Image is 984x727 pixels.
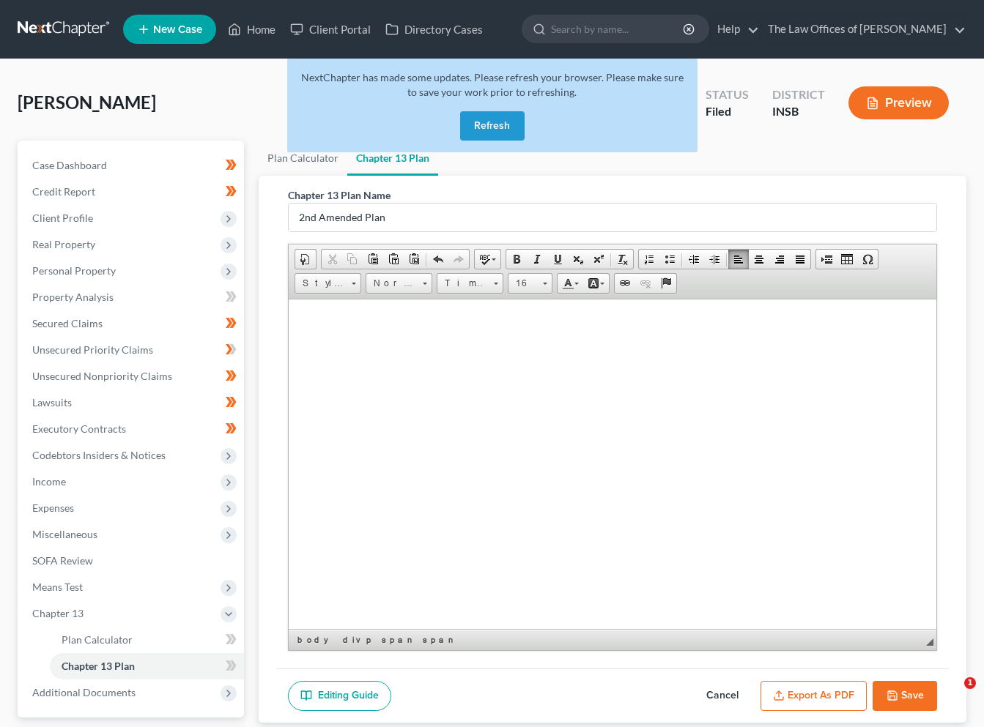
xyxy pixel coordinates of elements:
span: Chapter 13 Plan [62,660,135,672]
a: 16 [508,273,552,294]
a: Styles [295,273,361,294]
a: Cut [322,250,342,269]
a: Subscript [568,250,588,269]
button: Refresh [460,111,525,141]
a: span element [420,633,459,647]
span: Lawsuits [32,396,72,409]
a: Link [615,274,635,293]
a: Redo [448,250,469,269]
span: Case Dashboard [32,159,107,171]
a: Chapter 13 Plan [50,653,244,679]
a: Editing Guide [288,681,391,712]
span: Codebtors Insiders & Notices [32,449,166,461]
a: Superscript [588,250,609,269]
a: Remove Format [613,250,633,269]
input: Search by name... [551,15,685,42]
a: Unsecured Nonpriority Claims [21,363,244,389]
label: Chapter 13 Plan Name [288,187,391,203]
a: Table [837,250,857,269]
div: District [772,86,825,103]
span: Chapter 13 [32,607,84,619]
span: 1 [964,677,976,689]
span: Property Analysis [32,291,114,303]
a: Normal [366,273,432,294]
span: New Case [153,24,202,35]
a: Directory Cases [378,16,490,42]
a: Insert Page Break for Printing [816,250,837,269]
div: Status [706,86,749,103]
div: Filed [706,103,749,120]
span: Normal [366,274,418,293]
button: Export as PDF [761,681,867,712]
span: [PERSON_NAME] [18,92,156,113]
span: Real Property [32,238,95,250]
span: Credit Report [32,185,95,198]
a: Paste [363,250,383,269]
a: Unsecured Priority Claims [21,337,244,363]
a: Plan Calculator [259,141,347,176]
a: span element [379,633,418,647]
button: Cancel [690,681,755,712]
span: Additional Documents [32,686,136,698]
a: Paste from Word [404,250,424,269]
span: Expenses [32,502,74,514]
a: body element [295,633,339,647]
a: Unlink [635,274,656,293]
a: Undo [428,250,448,269]
a: Times New Roman [437,273,503,294]
a: Lawsuits [21,389,244,416]
a: Executory Contracts [21,416,244,442]
iframe: Intercom live chat [934,677,969,712]
a: The Law Offices of [PERSON_NAME] [761,16,966,42]
a: Property Analysis [21,284,244,310]
span: 16 [508,274,538,293]
a: Client Portal [283,16,378,42]
a: Document Properties [295,250,316,269]
a: Align Left [728,250,749,269]
span: Client Profile [32,212,93,224]
span: Secured Claims [32,317,103,329]
a: Secured Claims [21,310,244,337]
a: Justify [790,250,810,269]
span: SOFA Review [32,554,93,567]
span: Executory Contracts [32,422,126,435]
span: Styles [295,274,347,293]
a: Spell Checker [475,250,500,269]
a: Insert/Remove Bulleted List [659,250,680,269]
a: Italic [527,250,547,269]
a: Center [749,250,769,269]
a: Anchor [656,274,676,293]
span: NextChapter has made some updates. Please refresh your browser. Please make sure to save your wor... [301,71,684,98]
a: Text Color [558,274,583,293]
a: Insert Special Character [857,250,878,269]
button: Preview [848,86,949,119]
button: Save [873,681,937,712]
a: Home [221,16,283,42]
a: SOFA Review [21,548,244,574]
a: Insert/Remove Numbered List [639,250,659,269]
a: p element [363,633,377,647]
span: Unsecured Nonpriority Claims [32,370,172,382]
span: Miscellaneous [32,528,97,540]
span: Unsecured Priority Claims [32,343,153,356]
a: Background Color [583,274,609,293]
a: div element [340,633,362,647]
span: Plan Calculator [62,633,133,646]
a: Increase Indent [704,250,725,269]
a: Credit Report [21,179,244,205]
span: Resize [926,638,933,646]
a: Decrease Indent [684,250,704,269]
a: Help [710,16,759,42]
a: Case Dashboard [21,152,244,179]
div: INSB [772,103,825,120]
a: Paste as plain text [383,250,404,269]
span: Means Test [32,581,83,593]
span: Income [32,475,66,488]
span: Personal Property [32,264,116,277]
a: Bold [506,250,527,269]
a: Plan Calculator [50,627,244,653]
a: Copy [342,250,363,269]
input: Enter name... [289,204,936,231]
a: Align Right [769,250,790,269]
span: Times New Roman [437,274,489,293]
